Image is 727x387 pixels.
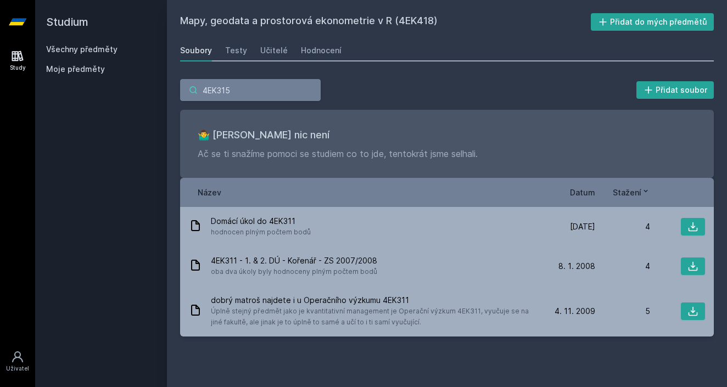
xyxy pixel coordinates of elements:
[260,45,288,56] div: Učitelé
[211,227,311,238] span: hodnocen plným počtem bodů
[225,45,247,56] div: Testy
[6,364,29,373] div: Uživatel
[198,127,696,143] h3: 🤷‍♂️ [PERSON_NAME] nic není
[198,147,696,160] p: Ač se ti snažíme pomoci se studiem co to jde, tentokrát jsme selhali.
[595,261,650,272] div: 4
[591,13,714,31] button: Přidat do mých předmětů
[10,64,26,72] div: Study
[46,44,118,54] a: Všechny předměty
[260,40,288,61] a: Učitelé
[613,187,650,198] button: Stažení
[180,79,321,101] input: Hledej soubor
[595,306,650,317] div: 5
[558,261,595,272] span: 8. 1. 2008
[2,44,33,77] a: Study
[301,40,342,61] a: Hodnocení
[211,266,377,277] span: oba dva úkoly byly hodnoceny plným počtem bodů
[636,81,714,99] button: Přidat soubor
[211,216,311,227] span: Domácí úkol do 4EK311
[301,45,342,56] div: Hodnocení
[211,306,536,328] span: Úplně stejný předmět jako je kvantitativní management je Operační výzkum 4EK311, vyučuje se na ji...
[570,187,595,198] button: Datum
[180,40,212,61] a: Soubory
[211,295,536,306] span: dobrý matroš najdete i u Operačního výzkumu 4EK311
[198,187,221,198] button: Název
[570,221,595,232] span: [DATE]
[613,187,641,198] span: Stažení
[180,45,212,56] div: Soubory
[46,64,105,75] span: Moje předměty
[555,306,595,317] span: 4. 11. 2009
[2,345,33,378] a: Uživatel
[595,221,650,232] div: 4
[211,255,377,266] span: 4EK311 - 1. & 2. DÚ - Kořenář - ZS 2007/2008
[225,40,247,61] a: Testy
[180,13,591,31] h2: Mapy, geodata a prostorová ekonometrie v R (4EK418)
